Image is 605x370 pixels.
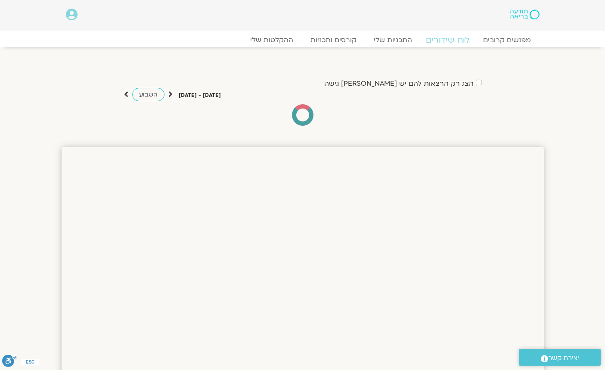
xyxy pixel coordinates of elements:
[365,36,421,44] a: התכניות שלי
[548,352,579,364] span: יצירת קשר
[179,91,221,100] p: [DATE] - [DATE]
[242,36,302,44] a: ההקלטות שלי
[475,36,540,44] a: מפגשים קרובים
[132,88,164,101] a: השבוע
[519,349,601,366] a: יצירת קשר
[324,80,474,87] label: הצג רק הרצאות להם יש [PERSON_NAME] גישה
[302,36,365,44] a: קורסים ותכניות
[415,35,480,45] a: לוח שידורים
[139,90,158,99] span: השבוע
[66,36,540,44] nav: Menu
